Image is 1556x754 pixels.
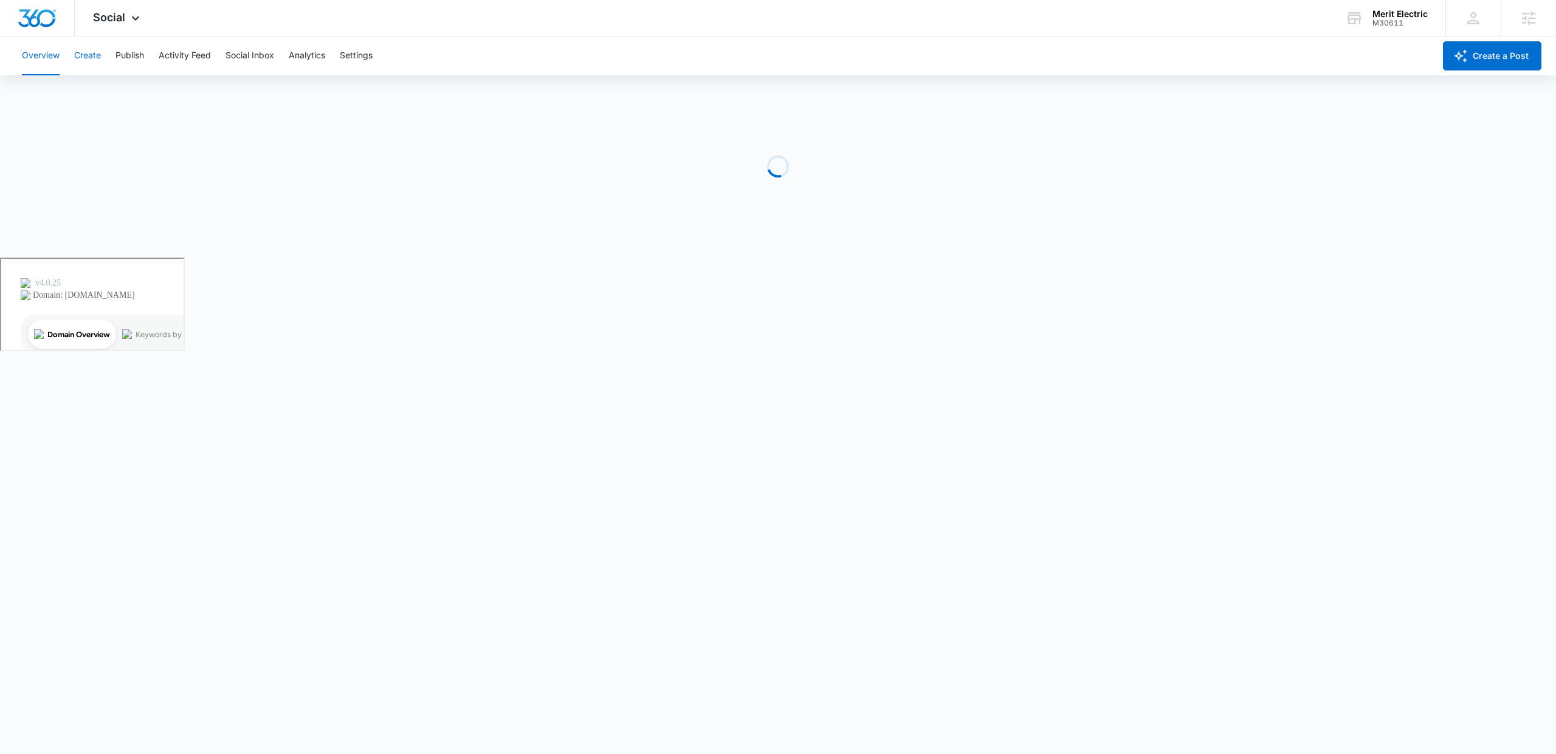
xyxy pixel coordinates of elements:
[1443,41,1541,70] button: Create a Post
[1372,9,1428,19] div: account name
[74,36,101,75] button: Create
[159,36,211,75] button: Activity Feed
[19,32,29,41] img: website_grey.svg
[121,70,131,80] img: tab_keywords_by_traffic_grey.svg
[34,19,60,29] div: v 4.0.25
[134,72,205,80] div: Keywords by Traffic
[340,36,373,75] button: Settings
[19,19,29,29] img: logo_orange.svg
[22,36,60,75] button: Overview
[289,36,325,75] button: Analytics
[32,32,134,41] div: Domain: [DOMAIN_NAME]
[93,11,125,24] span: Social
[1372,19,1428,27] div: account id
[225,36,274,75] button: Social Inbox
[115,36,144,75] button: Publish
[46,72,109,80] div: Domain Overview
[33,70,43,80] img: tab_domain_overview_orange.svg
